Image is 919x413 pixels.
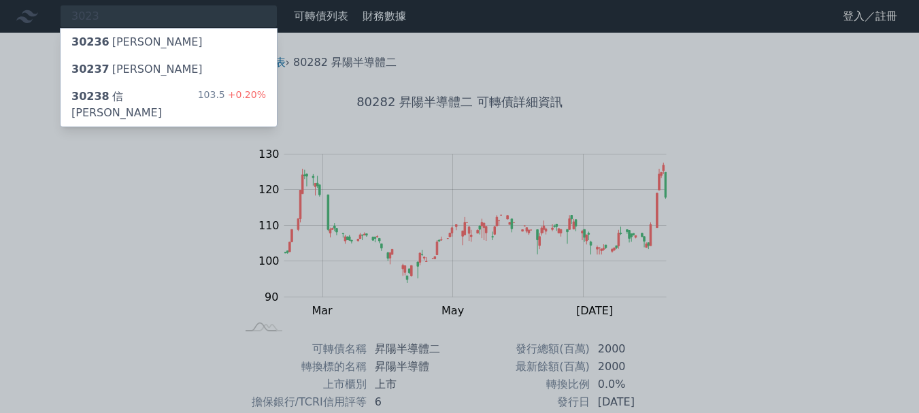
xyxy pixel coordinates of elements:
span: +0.20% [225,89,266,100]
span: 30238 [71,90,110,103]
a: 30238信[PERSON_NAME] 103.5+0.20% [61,83,277,127]
div: 信[PERSON_NAME] [71,88,198,121]
a: 30236[PERSON_NAME] [61,29,277,56]
span: 30236 [71,35,110,48]
div: [PERSON_NAME] [71,61,203,78]
span: 30237 [71,63,110,76]
div: [PERSON_NAME] [71,34,203,50]
a: 30237[PERSON_NAME] [61,56,277,83]
div: 103.5 [198,88,266,121]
